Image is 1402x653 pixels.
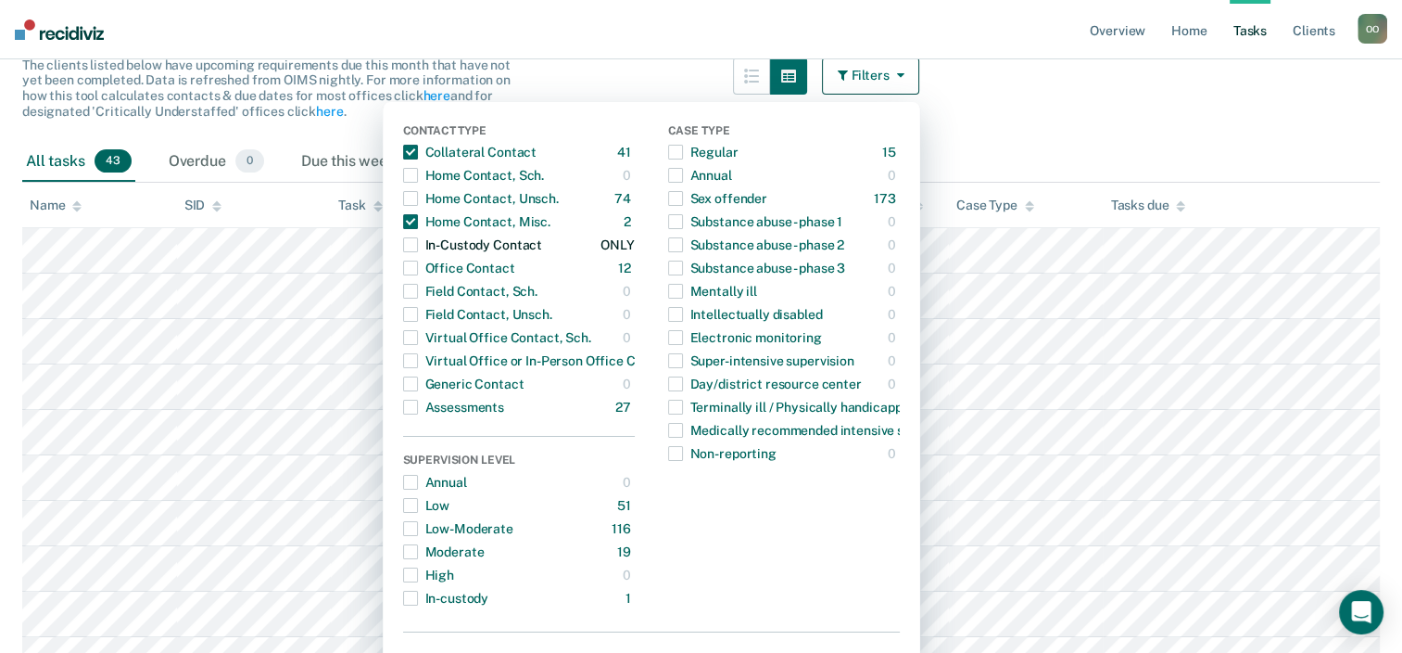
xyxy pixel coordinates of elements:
span: The clients listed below have upcoming requirements due this month that have not yet been complet... [22,58,511,119]
div: Assessments [403,392,504,422]
span: 0 [235,149,264,173]
div: Office Contact [403,253,515,283]
div: 0 [888,207,900,237]
div: Home Contact, Sch. [403,160,544,190]
span: 43 [95,149,132,173]
div: Collateral Contact [403,137,537,167]
div: High [403,560,454,590]
div: Field Contact, Sch. [403,276,537,306]
div: Open Intercom Messenger [1339,590,1383,634]
div: 0 [623,369,635,399]
div: Field Contact, Unsch. [403,300,552,329]
button: OO [1358,14,1387,44]
div: Regular [668,137,739,167]
div: In-custody [403,583,489,613]
div: 19 [617,537,635,567]
div: Day/district resource center [668,369,862,399]
div: 0 [888,439,900,468]
div: Intellectually disabled [668,300,823,329]
div: Substance abuse - phase 3 [668,253,846,283]
div: 0 [623,160,635,190]
div: 51 [617,491,635,520]
div: ONLY [600,230,634,260]
div: Annual [668,160,732,190]
div: Overdue0 [165,142,268,183]
div: Sex offender [668,184,767,213]
div: Mentally ill [668,276,757,306]
div: Low-Moderate [403,514,513,544]
div: 0 [623,323,635,352]
div: Home Contact, Misc. [403,207,550,237]
div: Generic Contact [403,369,524,399]
div: 0 [623,560,635,590]
div: 27 [615,392,635,422]
div: 0 [888,160,900,190]
div: 0 [888,253,900,283]
div: 41 [617,137,635,167]
div: Moderate [403,537,485,567]
div: 74 [614,184,635,213]
div: 0 [623,276,635,306]
div: 0 [623,300,635,329]
img: Recidiviz [15,19,104,40]
div: 0 [623,467,635,497]
div: 0 [888,369,900,399]
div: Supervision Level [403,454,635,470]
div: 0 [888,300,900,329]
div: Case Type [668,124,900,141]
div: In-Custody Contact [403,230,542,260]
div: Tasks due [1110,198,1185,213]
div: Home Contact, Unsch. [403,184,559,213]
div: Non-reporting [668,439,777,468]
div: Low [403,491,450,520]
div: 173 [874,184,900,213]
div: 2 [624,207,635,237]
div: 0 [888,276,900,306]
a: here [316,104,343,119]
div: 1 [625,583,635,613]
div: 0 [888,346,900,376]
div: 12 [618,253,635,283]
div: All tasks43 [22,142,135,183]
div: Due this week0 [297,142,437,183]
div: Virtual Office Contact, Sch. [403,323,591,352]
div: Virtual Office or In-Person Office Contact [403,346,676,376]
div: Name [30,198,82,213]
div: Substance abuse - phase 1 [668,207,843,237]
div: Electronic monitoring [668,323,822,352]
div: 0 [888,323,900,352]
div: 15 [882,137,900,167]
div: 116 [612,514,635,544]
div: Substance abuse - phase 2 [668,230,845,260]
div: Medically recommended intensive supervision [668,416,966,445]
div: Case Type [956,198,1034,213]
div: SID [184,198,222,213]
div: O O [1358,14,1387,44]
div: Task [338,198,382,213]
a: here [423,88,449,103]
div: 0 [888,230,900,260]
div: Terminally ill / Physically handicapped [668,392,917,422]
div: Super-intensive supervision [668,346,854,376]
button: Filters [822,58,920,95]
div: Annual [403,467,467,497]
div: Contact Type [403,124,635,141]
